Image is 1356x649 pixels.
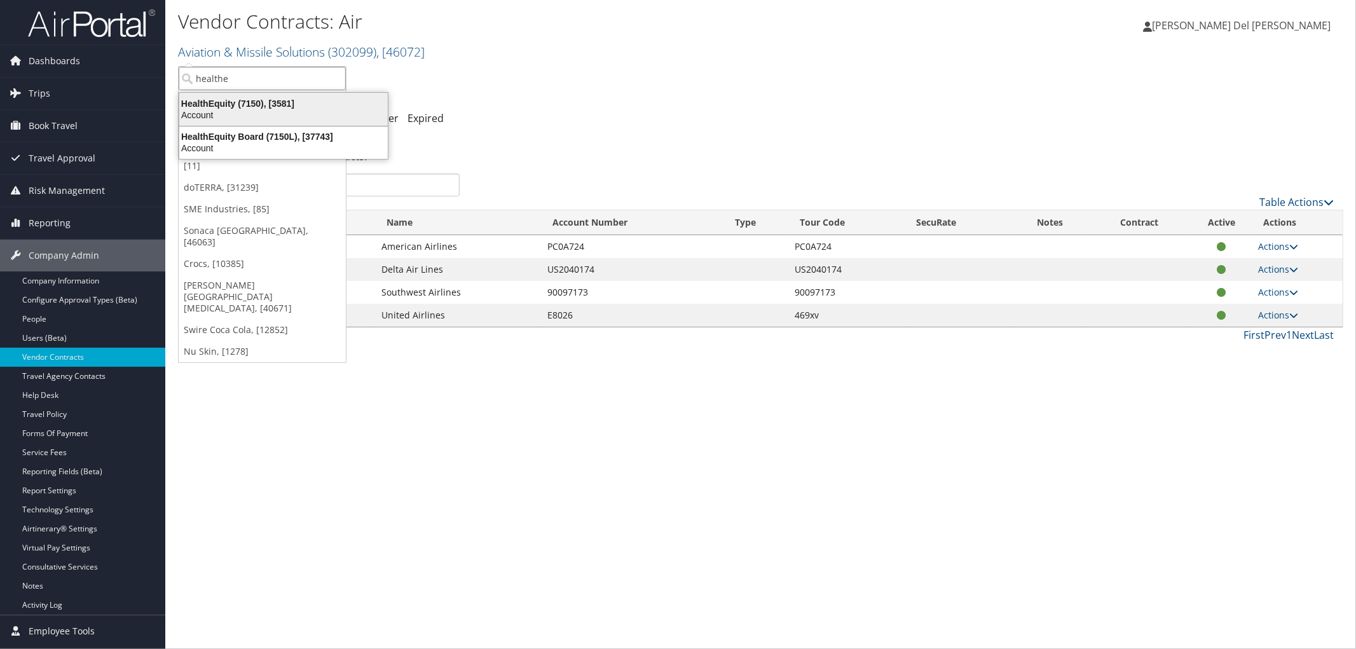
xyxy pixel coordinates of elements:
[1258,263,1298,275] a: Actions
[1264,328,1286,342] a: Prev
[723,210,788,235] th: Type: activate to sort column ascending
[1314,328,1334,342] a: Last
[179,275,346,319] a: [PERSON_NAME][GEOGRAPHIC_DATA][MEDICAL_DATA], [40671]
[29,207,71,239] span: Reporting
[1258,286,1298,298] a: Actions
[1088,210,1191,235] th: Contract: activate to sort column ascending
[179,177,346,198] a: doTERRA, [31239]
[375,258,541,281] td: Delta Air Lines
[375,235,541,258] td: American Airlines
[788,281,905,304] td: 90097173
[178,43,425,60] a: Aviation & Missile Solutions
[29,110,78,142] span: Book Travel
[29,175,105,207] span: Risk Management
[1258,240,1298,252] a: Actions
[1292,328,1314,342] a: Next
[788,235,905,258] td: PC0A724
[1143,6,1343,44] a: [PERSON_NAME] Del [PERSON_NAME]
[1286,328,1292,342] a: 1
[178,8,955,35] h1: Vendor Contracts: Air
[172,98,395,109] div: HealthEquity (7150), [3581]
[179,144,346,177] a: [PERSON_NAME] Communications, [11]
[541,258,723,281] td: US2040174
[541,210,723,235] th: Account Number: activate to sort column ascending
[179,341,346,362] a: Nu Skin, [1278]
[788,210,905,235] th: Tour Code: activate to sort column ascending
[172,131,395,142] div: HealthEquity Board (7150L), [37743]
[541,235,723,258] td: PC0A724
[541,304,723,327] td: E8026
[788,258,905,281] td: US2040174
[905,210,1012,235] th: SecuRate: activate to sort column ascending
[1012,210,1088,235] th: Notes: activate to sort column ascending
[375,281,541,304] td: Southwest Airlines
[407,111,444,125] a: Expired
[179,67,346,90] input: Search Accounts
[375,304,541,327] td: United Airlines
[328,43,376,60] span: ( 302099 )
[172,142,395,154] div: Account
[29,142,95,174] span: Travel Approval
[29,78,50,109] span: Trips
[179,319,346,341] a: Swire Coca Cola, [12852]
[29,45,80,77] span: Dashboards
[1191,210,1252,235] th: Active: activate to sort column ascending
[179,253,346,275] a: Crocs, [10385]
[541,281,723,304] td: 90097173
[179,220,346,253] a: Sonaca [GEOGRAPHIC_DATA], [46063]
[376,43,425,60] span: , [ 46072 ]
[172,109,395,121] div: Account
[28,8,155,38] img: airportal-logo.png
[1252,210,1343,235] th: Actions
[29,615,95,647] span: Employee Tools
[29,240,99,271] span: Company Admin
[1259,195,1334,209] a: Table Actions
[1258,309,1298,321] a: Actions
[179,198,346,220] a: SME Industries, [85]
[788,304,905,327] td: 469xv
[1243,328,1264,342] a: First
[178,139,1343,174] div: There are contracts.
[375,210,541,235] th: Name: activate to sort column ascending
[1152,18,1331,32] span: [PERSON_NAME] Del [PERSON_NAME]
